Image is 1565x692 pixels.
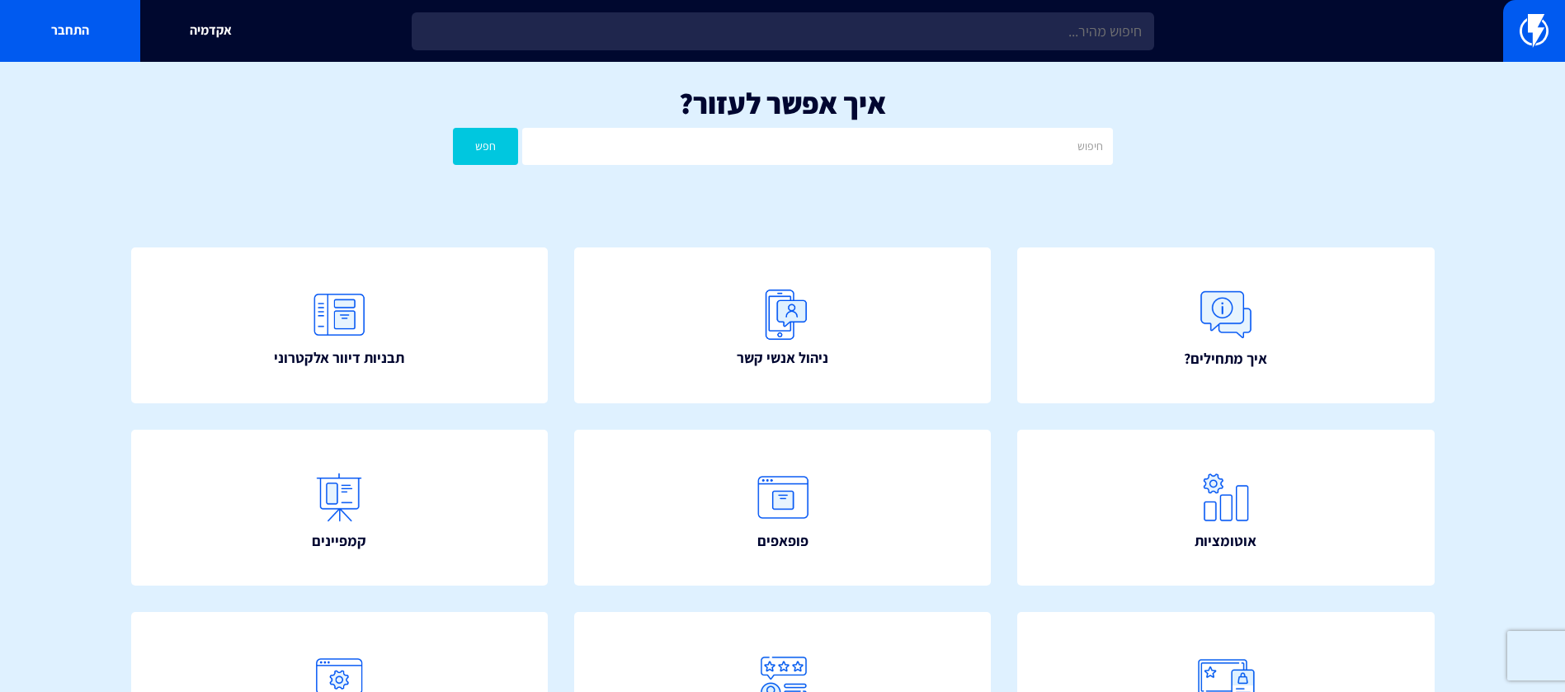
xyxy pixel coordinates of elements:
[312,530,366,552] span: קמפיינים
[274,347,404,369] span: תבניות דיוור אלקטרוני
[737,347,828,369] span: ניהול אנשי קשר
[1195,530,1256,552] span: אוטומציות
[25,87,1540,120] h1: איך אפשר לעזור?
[757,530,808,552] span: פופאפים
[574,430,992,586] a: פופאפים
[131,247,549,404] a: תבניות דיוור אלקטרוני
[131,430,549,586] a: קמפיינים
[1017,247,1435,404] a: איך מתחילים?
[574,247,992,404] a: ניהול אנשי קשר
[453,128,519,165] button: חפש
[522,128,1112,165] input: חיפוש
[412,12,1154,50] input: חיפוש מהיר...
[1184,348,1267,370] span: איך מתחילים?
[1017,430,1435,586] a: אוטומציות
